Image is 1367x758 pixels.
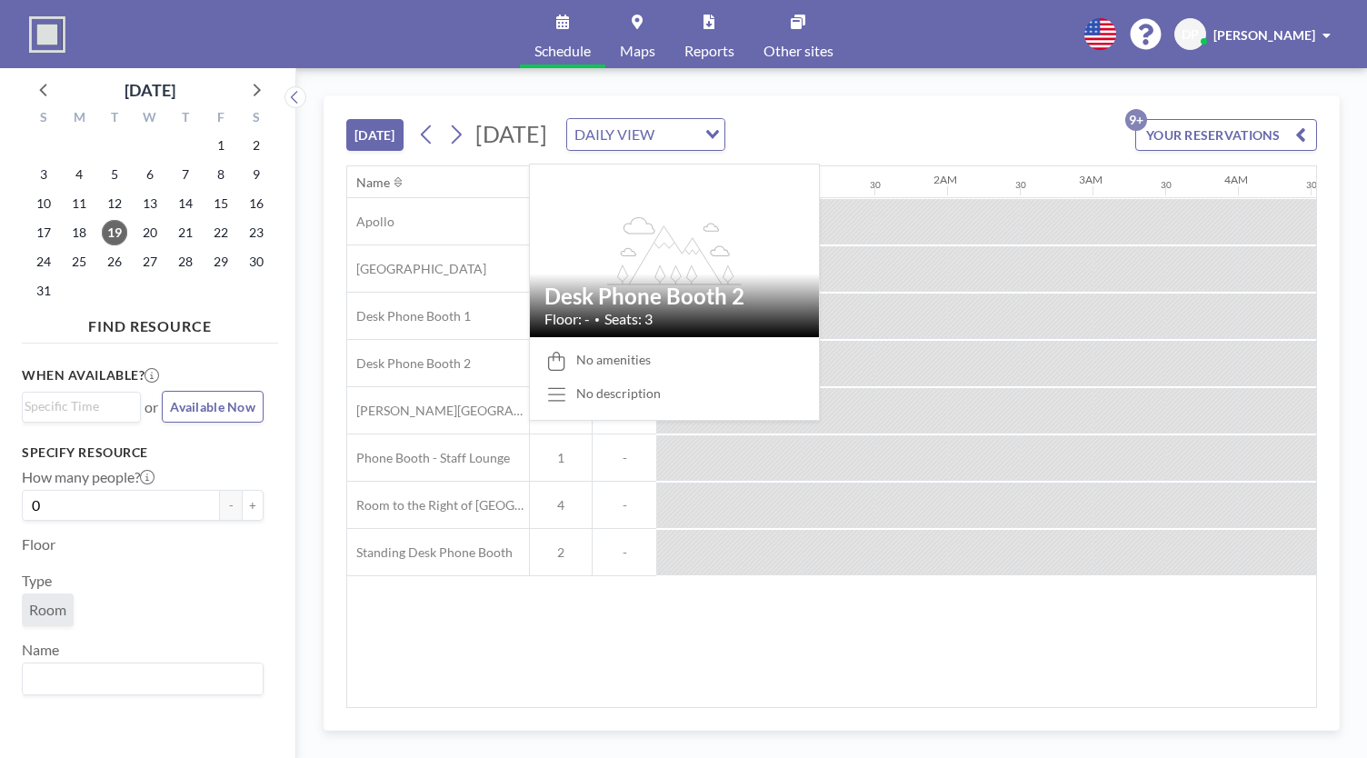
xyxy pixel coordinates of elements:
span: Monday, August 18, 2025 [66,220,92,245]
div: F [203,107,238,131]
span: Thursday, August 28, 2025 [173,249,198,274]
span: Tuesday, August 26, 2025 [102,249,127,274]
span: 1 [530,450,592,466]
p: 9+ [1125,109,1147,131]
span: Sunday, August 10, 2025 [31,191,56,216]
span: Wednesday, August 27, 2025 [137,249,163,274]
span: DAILY VIEW [571,123,658,146]
span: Thursday, August 21, 2025 [173,220,198,245]
span: Saturday, August 30, 2025 [244,249,269,274]
div: 30 [870,179,881,191]
div: 3AM [1079,173,1103,186]
span: 4 [530,497,592,514]
span: - [593,544,656,561]
div: T [167,107,203,131]
span: Tuesday, August 19, 2025 [102,220,127,245]
div: M [62,107,97,131]
span: Monday, August 25, 2025 [66,249,92,274]
span: or [145,398,158,416]
span: Room [29,601,66,619]
div: No description [576,385,661,402]
span: [PERSON_NAME] [1213,27,1315,43]
span: DP [1182,26,1199,43]
button: - [220,490,242,521]
input: Search for option [660,123,694,146]
span: Standing Desk Phone Booth [347,544,513,561]
span: Tuesday, August 5, 2025 [102,162,127,187]
span: Sunday, August 31, 2025 [31,278,56,304]
span: Wednesday, August 13, 2025 [137,191,163,216]
button: Available Now [162,391,264,423]
button: [DATE] [346,119,404,151]
span: 2 [530,544,592,561]
div: 4AM [1224,173,1248,186]
span: - [593,497,656,514]
button: YOUR RESERVATIONS9+ [1135,119,1317,151]
span: - [593,450,656,466]
span: Apollo [347,214,394,230]
span: Friday, August 29, 2025 [208,249,234,274]
img: organization-logo [29,16,65,53]
input: Search for option [25,396,130,416]
span: Schedule [534,44,591,58]
div: S [26,107,62,131]
span: [DATE] [475,120,547,147]
span: Friday, August 1, 2025 [208,133,234,158]
span: Saturday, August 23, 2025 [244,220,269,245]
span: Phone Booth - Staff Lounge [347,450,510,466]
label: Name [22,641,59,659]
div: 30 [1015,179,1026,191]
div: [DATE] [125,77,175,103]
label: Type [22,572,52,590]
h4: FIND RESOURCE [22,310,278,335]
h3: Specify resource [22,444,264,461]
span: [GEOGRAPHIC_DATA] [347,261,486,277]
div: Search for option [567,119,724,150]
span: Friday, August 8, 2025 [208,162,234,187]
span: Room to the Right of [GEOGRAPHIC_DATA] [347,497,529,514]
span: Monday, August 11, 2025 [66,191,92,216]
span: [PERSON_NAME][GEOGRAPHIC_DATA] [347,403,529,419]
button: + [242,490,264,521]
span: Friday, August 22, 2025 [208,220,234,245]
span: Reports [684,44,734,58]
span: Saturday, August 9, 2025 [244,162,269,187]
span: Wednesday, August 6, 2025 [137,162,163,187]
h2: Desk Phone Booth 2 [544,283,804,310]
span: Floor: - [544,310,590,328]
span: • [594,314,600,325]
div: T [97,107,133,131]
div: Name [356,175,390,191]
span: Desk Phone Booth 2 [347,355,471,372]
div: W [133,107,168,131]
span: No amenities [576,352,651,368]
label: Floor [22,535,55,554]
span: Monday, August 4, 2025 [66,162,92,187]
span: Sunday, August 3, 2025 [31,162,56,187]
span: Thursday, August 14, 2025 [173,191,198,216]
span: Available Now [170,399,255,414]
div: Search for option [23,663,263,694]
span: Sunday, August 17, 2025 [31,220,56,245]
div: Search for option [23,393,140,420]
span: Saturday, August 16, 2025 [244,191,269,216]
span: Seats: 3 [604,310,653,328]
div: 2AM [933,173,957,186]
span: Friday, August 15, 2025 [208,191,234,216]
span: Sunday, August 24, 2025 [31,249,56,274]
span: Maps [620,44,655,58]
span: Desk Phone Booth 1 [347,308,471,324]
div: 30 [1306,179,1317,191]
span: Thursday, August 7, 2025 [173,162,198,187]
input: Search for option [25,667,253,691]
div: 30 [1161,179,1172,191]
span: Saturday, August 2, 2025 [244,133,269,158]
span: Other sites [763,44,833,58]
span: Wednesday, August 20, 2025 [137,220,163,245]
span: Tuesday, August 12, 2025 [102,191,127,216]
div: S [238,107,274,131]
label: How many people? [22,468,155,486]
